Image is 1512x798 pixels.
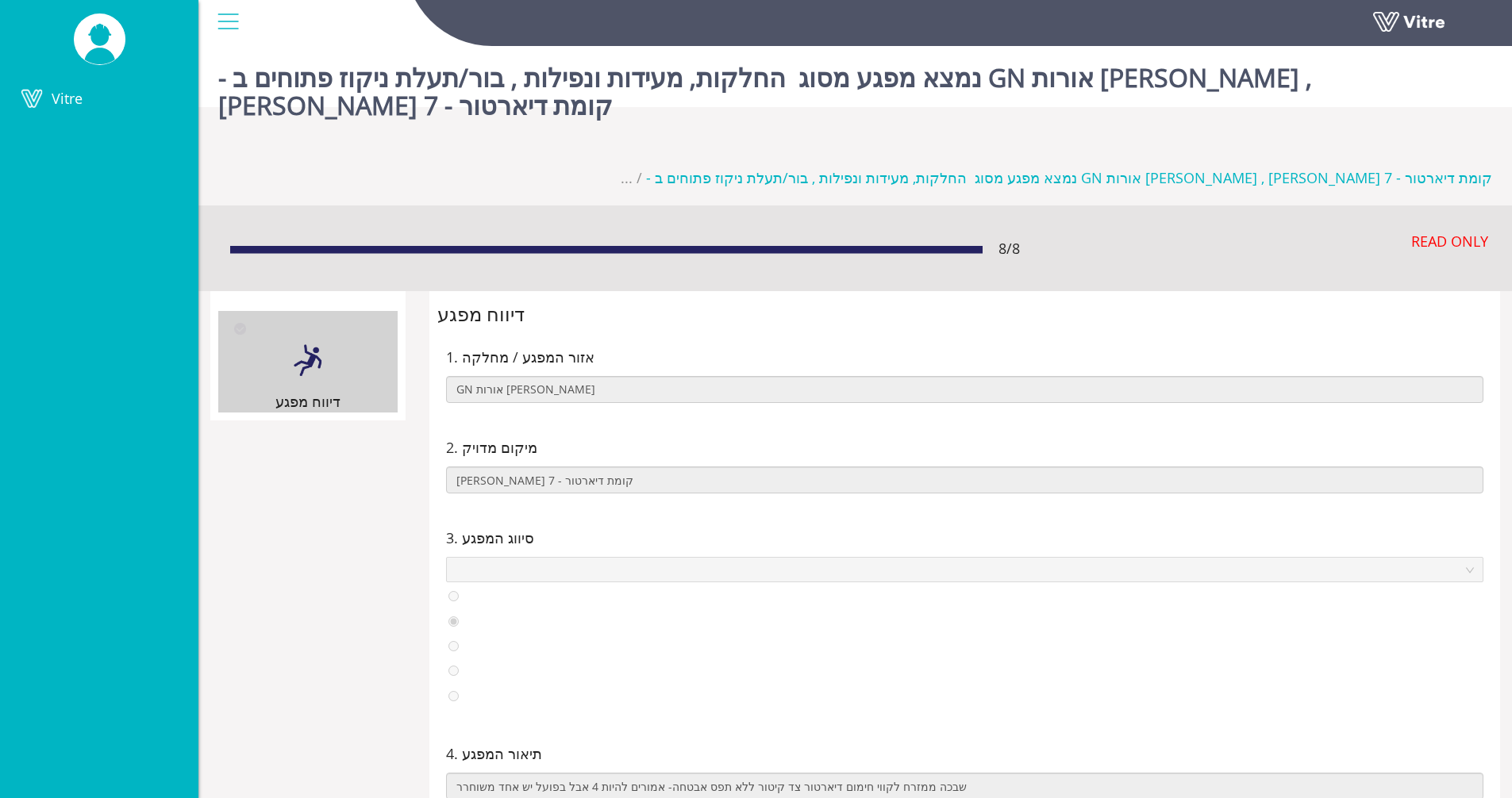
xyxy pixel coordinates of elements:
span: 2. מיקום מדויק [446,436,537,458]
span: Vitre [52,89,83,108]
span: 3. סיווג המפגע [446,527,534,549]
img: UserPic.png [74,14,125,64]
span: 1. אזור המפגע / מחלקה [446,346,594,368]
span: 4. תיאור המפגע [446,742,542,765]
p: READ ONLY [1411,230,1488,252]
span: 8 / 8 [998,237,1020,259]
li: - נמצא מפגע מסוג החלקות, מעידות ונפילות , בור/תעלת ניקוז פתוחים ב GN אורות [PERSON_NAME] , [PERSO... [633,167,1492,189]
div: דיווח מפגע [437,299,1492,329]
span: ... [621,168,633,187]
div: דיווח מפגע [218,390,398,412]
h1: - נמצא מפגע מסוג החלקות, מעידות ונפילות , בור/תעלת ניקוז פתוחים ב GN אורות [PERSON_NAME] , [PERSO... [218,40,1492,135]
